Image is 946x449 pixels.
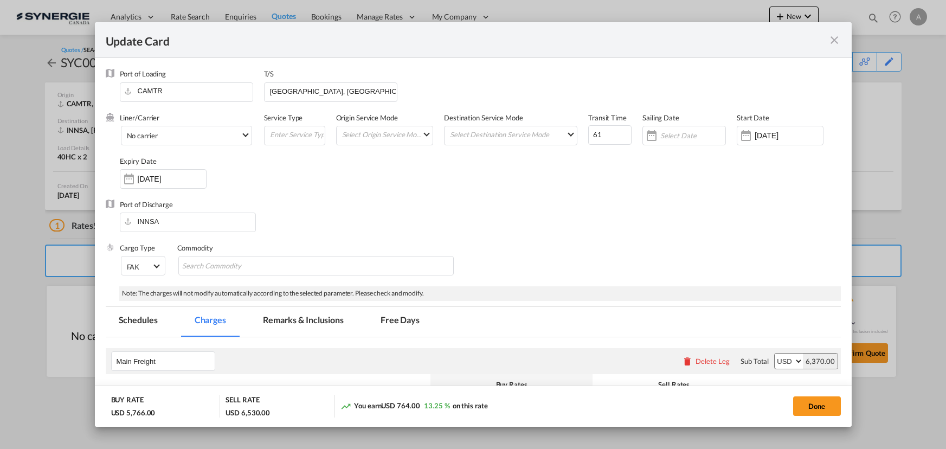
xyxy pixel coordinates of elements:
label: Origin Service Mode [336,113,398,122]
span: 13.25 % [424,401,449,410]
div: No carrier [127,131,158,140]
input: Expiry Date [138,175,206,183]
label: Port of Loading [120,69,166,78]
md-icon: icon-delete [682,356,693,367]
md-select: Select Cargo type: FAK [121,256,165,275]
md-pagination-wrapper: Use the left and right arrow keys to navigate between tabs [106,307,444,337]
div: 6,370.00 [803,354,837,369]
md-tab-item: Charges [182,307,239,337]
input: Enter Port of Loading [125,83,253,99]
div: Note: The charges will not modify automatically according to the selected parameter. Please check... [119,286,841,301]
input: 0 [588,125,632,145]
md-icon: icon-trending-up [340,401,351,412]
button: Done [793,396,841,416]
md-chips-wrap: Chips container with autocompletion. Enter the text area, type text to search, and then use the u... [178,256,454,275]
div: BUY RATE [111,395,144,407]
input: Leg Name [117,353,215,369]
label: Service Type [264,113,303,122]
div: Update Card [106,33,828,47]
label: Liner/Carrier [120,113,160,122]
div: Sub Total [741,356,769,366]
label: Destination Service Mode [444,113,523,122]
div: Buy Rates [436,380,588,389]
input: Enter Service Type [269,126,325,143]
label: Sailing Date [642,113,679,122]
md-icon: icon-close fg-AAA8AD m-0 pointer [828,34,841,47]
label: Commodity [177,243,213,252]
md-select: Select Origin Service Mode [341,126,433,142]
md-tab-item: Schedules [106,307,171,337]
label: Expiry Date [120,157,157,165]
md-select: Select Destination Service Mode [449,126,577,142]
input: Select Date [660,131,725,140]
span: USD 764.00 [381,401,420,410]
md-tab-item: Remarks & Inclusions [250,307,357,337]
label: Cargo Type [120,243,155,252]
th: Action [802,374,841,416]
label: Port of Discharge [120,200,173,209]
th: Comments [755,374,802,416]
input: Start Date [755,131,823,140]
input: Search Commodity [182,258,281,275]
div: Delete Leg [696,357,730,365]
input: Enter T/S [269,83,397,99]
div: Sell Rates [598,380,750,389]
div: FAK [127,262,140,271]
md-select: Select Liner: No carrier [121,126,252,145]
md-tab-item: Free Days [368,307,433,337]
label: Transit Time [588,113,627,122]
input: Enter Port of Discharge [125,213,255,229]
div: USD 6,530.00 [226,408,270,418]
md-dialog: Update CardPort of ... [95,22,852,426]
img: cargo.png [106,243,114,252]
div: SELL RATE [226,395,259,407]
label: T/S [264,69,274,78]
div: You earn on this rate [340,401,487,412]
div: USD 5,766.00 [111,408,156,418]
label: Start Date [737,113,769,122]
button: Delete Leg [682,357,730,365]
